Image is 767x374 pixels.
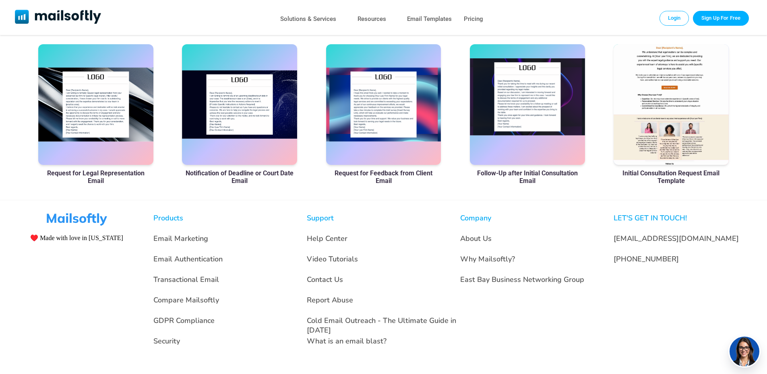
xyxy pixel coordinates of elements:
a: Login [659,11,689,25]
a: Notification of Deadline or Court Date Email [182,169,297,185]
a: Request for Feedback from Client Email [326,169,441,185]
a: Request for Legal Representation Email [38,169,153,185]
a: Help Center [307,234,347,243]
a: Report Abuse [307,295,353,305]
a: About Us [460,234,492,243]
a: East Bay Business Networking Group [460,275,584,284]
a: Follow-Up after Initial Consultation Email [470,169,585,185]
a: Initial Consultation Request Email Template [614,169,729,185]
a: Solutions & Services [280,13,336,25]
a: Transactional Email [153,275,219,284]
a: Mailsoftly [15,10,101,25]
a: Compare Mailsoftly [153,295,219,305]
a: Pricing [464,13,483,25]
a: Trial [693,11,749,25]
a: Video Tutorials [307,254,358,264]
a: Email Templates [407,13,452,25]
a: Cold Email Outreach - The Ultimate Guide in [DATE] [307,316,456,335]
a: Why Mailsoftly? [460,254,515,264]
span: ♥️ Made with love in [US_STATE] [30,234,123,242]
a: [EMAIL_ADDRESS][DOMAIN_NAME] [614,234,739,243]
a: Email Authentication [153,254,223,264]
a: GDPR Compliance [153,316,215,325]
a: Resources [358,13,386,25]
a: Email Marketing [153,234,208,243]
a: What is an email blast? [307,336,387,346]
a: [PHONE_NUMBER] [614,254,679,264]
a: Contact Us [307,275,343,284]
a: Security [153,336,180,346]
